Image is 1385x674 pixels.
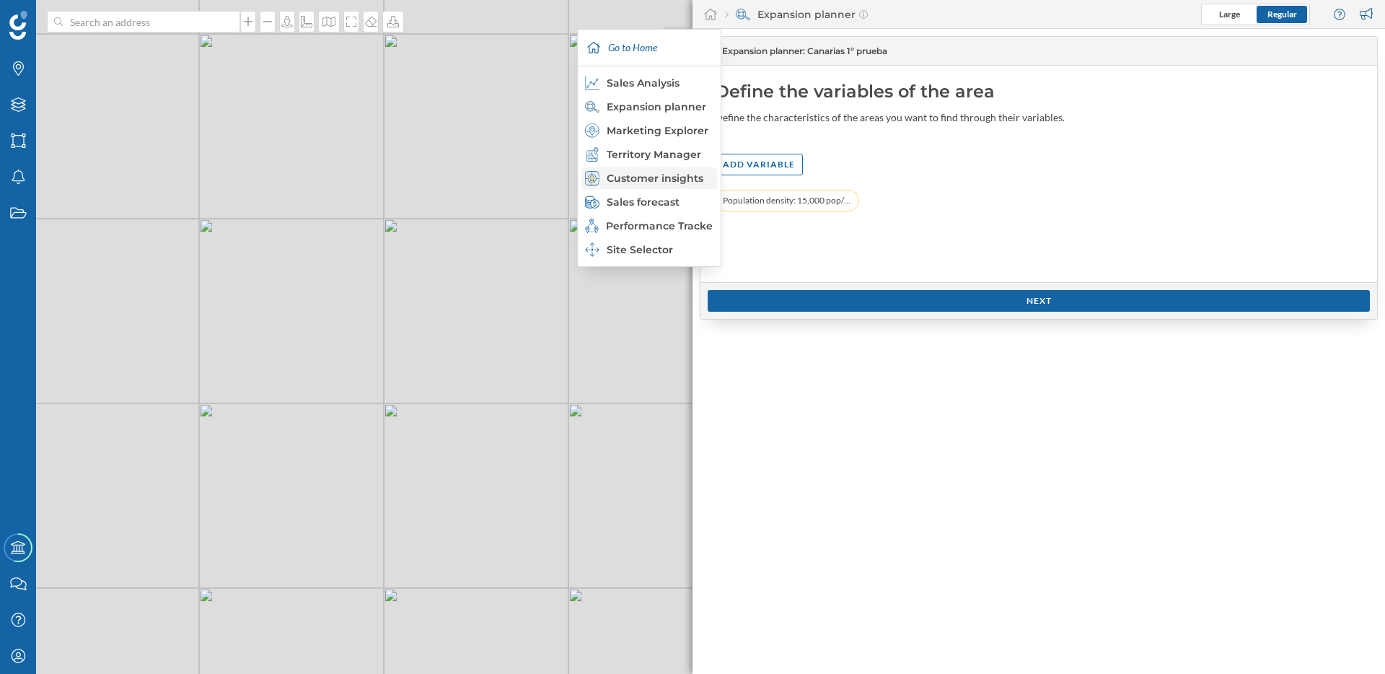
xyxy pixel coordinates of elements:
span: Regular [1267,9,1297,19]
span: Expansion planner [722,45,887,58]
img: search-areas.svg [736,7,750,22]
span: : Canarias 1º prueba [803,45,887,56]
img: monitoring-360.svg [585,219,599,233]
div: Expansion planner [585,100,712,114]
span: Population density: 15,000 pop/km² (100 meters area) [723,193,851,208]
div: Sales Analysis [585,76,712,90]
img: customer-intelligence--hover.svg [585,171,599,185]
img: dashboards-manager.svg [585,242,599,257]
div: Marketing Explorer [585,123,712,138]
div: Go to Home [581,30,717,66]
img: sales-explainer.svg [585,76,599,90]
div: Sales forecast [585,195,712,209]
img: explorer.svg [585,123,599,138]
div: Performance Tracker [585,219,712,233]
div: Site Selector [585,242,712,257]
div: Customer insights [585,171,712,185]
img: Geoblink Logo [9,11,27,40]
img: territory-manager.svg [585,147,599,162]
div: Define the variables of the area [715,80,1363,103]
div: Expansion planner [725,7,868,22]
img: sales-forecast.svg [585,195,599,209]
span: Large [1219,9,1240,19]
div: Define the characteristics of the areas you want to find through their variables. [715,110,1090,125]
span: Assistance [29,10,99,23]
img: search-areas--hover.svg [585,100,599,114]
div: Territory Manager [585,147,712,162]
